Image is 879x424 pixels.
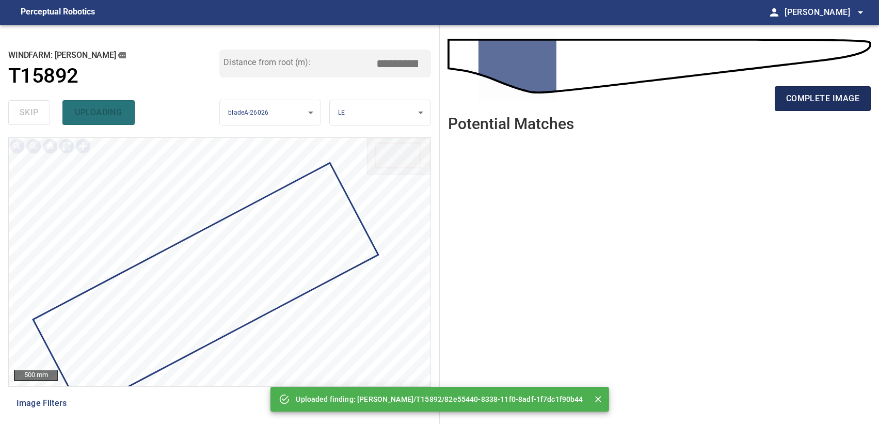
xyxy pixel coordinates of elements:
[448,115,574,132] h2: Potential Matches
[8,64,78,88] h1: T15892
[42,138,58,154] img: Go home
[785,5,867,20] span: [PERSON_NAME]
[780,2,867,23] button: [PERSON_NAME]
[768,6,780,19] span: person
[592,392,605,406] button: Close
[8,50,219,61] h2: windfarm: [PERSON_NAME]
[357,395,583,403] a: [PERSON_NAME]/T15892/82e55440-8338-11f0-8adf-1f7dc1f90b44
[21,4,95,21] figcaption: Perceptual Robotics
[786,91,859,106] span: complete image
[8,64,219,88] a: T15892
[8,391,431,416] div: Image Filters
[338,109,345,116] span: LE
[854,6,867,19] span: arrow_drop_down
[223,58,310,67] label: Distance from root (m):
[116,50,127,61] button: copy message details
[330,100,430,126] div: LE
[9,138,25,154] img: Zoom in
[75,138,91,154] img: Toggle selection
[25,138,42,154] img: Zoom out
[228,109,268,116] span: bladeA-26026
[296,394,583,404] p: Uploaded finding:
[58,138,75,154] img: Toggle full page
[17,397,410,410] span: Image Filters
[220,100,321,126] div: bladeA-26026
[775,86,871,111] button: complete image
